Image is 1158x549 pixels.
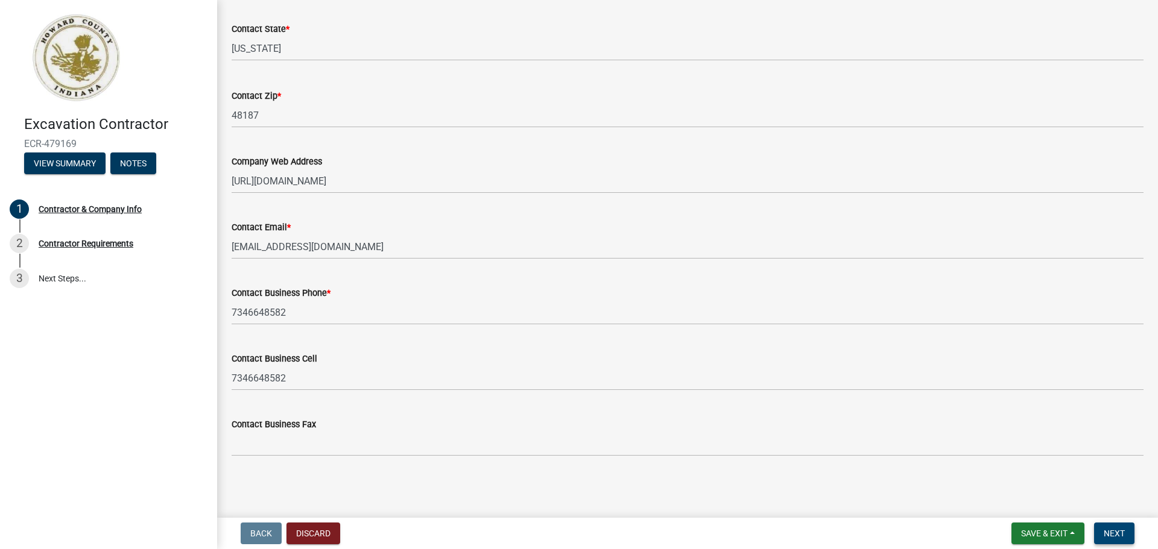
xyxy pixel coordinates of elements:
[232,224,291,232] label: Contact Email
[110,152,156,174] button: Notes
[250,529,272,538] span: Back
[1104,529,1125,538] span: Next
[232,355,317,363] label: Contact Business Cell
[10,199,29,219] div: 1
[10,234,29,253] div: 2
[24,116,207,133] h4: Excavation Contractor
[241,522,282,544] button: Back
[232,25,289,34] label: Contact State
[1021,529,1068,538] span: Save & Exit
[39,205,142,213] div: Contractor & Company Info
[232,421,316,429] label: Contact Business Fax
[24,138,193,149] span: ECR-479169
[232,289,331,298] label: Contact Business Phone
[10,269,29,288] div: 3
[1011,522,1084,544] button: Save & Exit
[1094,522,1134,544] button: Next
[24,152,106,174] button: View Summary
[39,239,133,248] div: Contractor Requirements
[110,159,156,169] wm-modal-confirm: Notes
[24,13,127,103] img: Howard County, Indiana
[24,159,106,169] wm-modal-confirm: Summary
[232,92,281,101] label: Contact Zip
[232,158,322,166] label: Company Web Address
[286,522,340,544] button: Discard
